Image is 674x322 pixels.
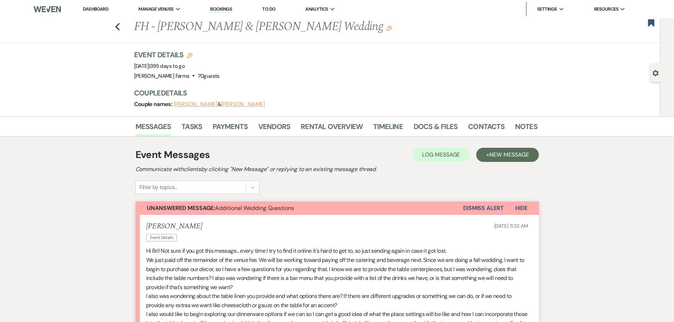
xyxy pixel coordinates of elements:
[146,256,524,291] span: We just paid off the remainder of the venue fee. We will be working toward paying off the caterin...
[537,6,557,13] span: Settings
[147,204,294,212] span: Additional Wedding Questions
[174,101,218,107] button: [PERSON_NAME]
[150,63,185,70] span: 395 days to go
[594,6,618,13] span: Resources
[136,165,539,174] h2: Communicate with clients by clicking "New Message" or replying to an existing message thread.
[134,63,185,70] span: [DATE]
[136,147,210,162] h1: Event Messages
[146,247,447,254] span: Hi Bri! Not sure if you got this message... every time I try to find it online it's hard to get t...
[34,2,61,17] img: Weven Logo
[213,121,248,136] a: Payments
[146,222,202,231] h5: [PERSON_NAME]
[149,63,185,70] span: |
[652,69,659,76] button: Open lead details
[489,151,529,158] span: New Message
[134,72,190,80] span: [PERSON_NAME] Farms
[134,50,220,60] h3: Event Details
[83,6,108,12] a: Dashboard
[198,72,220,80] span: 70 guests
[134,88,530,98] h3: Couple Details
[134,100,174,108] span: Couple names:
[414,121,457,136] a: Docs & Files
[210,6,232,13] a: Bookings
[136,201,463,215] button: Unanswered Message:Additional Wedding Questions
[386,25,392,31] button: Edit
[262,6,275,12] a: To Do
[476,148,538,162] button: +New Message
[174,101,265,108] span: &
[468,121,505,136] a: Contacts
[147,204,215,212] strong: Unanswered Message:
[422,151,460,158] span: Log Message
[182,121,202,136] a: Tasks
[515,121,537,136] a: Notes
[221,101,265,107] button: [PERSON_NAME]
[301,121,363,136] a: Rental Overview
[504,201,539,215] button: Hide
[412,148,470,162] button: Log Message
[138,6,173,13] span: Manage Venues
[258,121,290,136] a: Vendors
[515,204,528,212] span: Hide
[494,223,528,229] span: [DATE] 11:32 AM
[146,292,512,309] span: I also was wondering about the table linen you provide and what options there are? If there are d...
[373,121,403,136] a: Timeline
[305,6,328,13] span: Analytics
[134,18,451,35] h1: FH - [PERSON_NAME] & [PERSON_NAME] Wedding
[139,183,177,192] div: Filter by topics...
[136,121,171,136] a: Messages
[146,234,177,241] span: Event Details
[463,201,504,215] button: Dismiss Alert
